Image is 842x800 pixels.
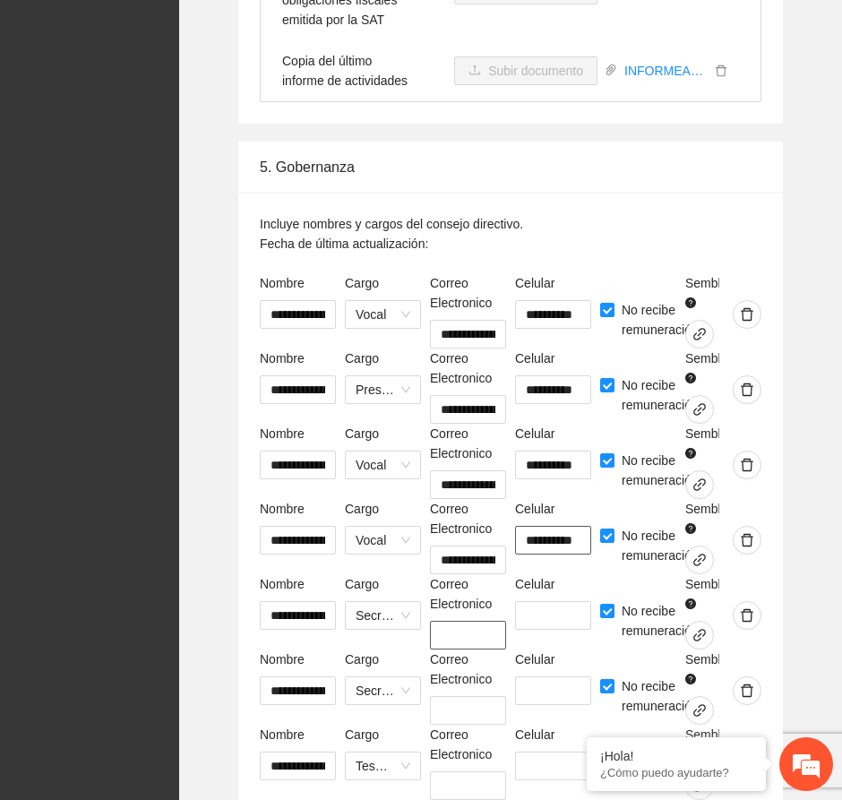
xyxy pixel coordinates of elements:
span: Vocal [356,301,410,328]
span: Secretario [356,602,410,629]
span: question-circle [685,598,696,609]
span: No recibe remuneración [614,300,706,340]
button: delete [733,601,761,630]
label: Cargo [345,725,379,744]
label: Correo Electronico [430,348,506,388]
label: Nombre [260,725,305,744]
button: delete [733,526,761,555]
label: Celular [515,348,554,368]
label: Celular [515,499,554,519]
button: link [685,621,714,649]
span: link [686,628,713,642]
label: Celular [515,574,554,594]
span: question-circle [685,373,696,383]
label: Celular [515,424,554,443]
span: Semblanza [685,649,748,689]
span: Semblanza [685,725,748,764]
span: delete [734,383,760,397]
span: delete [734,684,760,698]
label: Correo Electronico [430,574,506,614]
label: Correo Electronico [430,273,506,313]
button: delete [733,676,761,705]
button: delete [710,61,732,81]
span: delete [734,307,760,322]
button: delete [733,300,761,329]
span: Estamos en línea. [104,239,247,420]
div: 5. Gobernanza [260,142,761,193]
span: No recibe remuneración [614,375,706,415]
button: link [685,546,714,574]
label: Nombre [260,348,305,368]
span: link [686,402,713,417]
label: Correo Electronico [430,725,506,764]
p: ¿Cómo puedo ayudarte? [600,766,752,779]
label: Cargo [345,499,379,519]
label: Nombre [260,424,305,443]
span: question-circle [685,674,696,684]
label: Nombre [260,649,305,669]
button: uploadSubir documento [454,56,597,85]
span: link [686,553,713,567]
li: Copia del último informe de actividades [261,40,760,101]
span: Vocal [356,527,410,554]
label: Cargo [345,574,379,594]
span: Secretario [356,677,410,704]
span: No recibe remuneración [614,451,706,490]
span: Semblanza [685,273,748,313]
a: INFORMEANUAL2024.pdf [617,61,710,81]
span: Semblanza [685,574,748,614]
span: question-circle [685,448,696,459]
span: link [686,477,713,492]
label: Correo Electronico [430,649,506,689]
button: delete [733,451,761,479]
label: Cargo [345,348,379,368]
label: Nombre [260,273,305,293]
span: delete [734,533,760,547]
label: Cargo [345,273,379,293]
span: No recibe remuneración [614,601,706,641]
button: link [685,696,714,725]
label: Nombre [260,574,305,594]
span: No recibe remuneración [614,526,706,565]
label: Celular [515,649,554,669]
span: delete [711,65,731,77]
label: Correo Electronico [430,424,506,463]
label: Celular [515,273,554,293]
button: link [685,320,714,348]
span: Semblanza [685,499,748,538]
label: Cargo [345,649,379,669]
span: uploadSubir documento [454,64,597,78]
span: Tesorero [356,753,410,779]
label: Cargo [345,424,379,443]
span: No recibe remuneración [614,676,706,716]
label: Nombre [260,499,305,519]
span: link [686,703,713,718]
div: Chatee con nosotros ahora [93,91,301,115]
span: Semblanza [685,348,748,388]
button: link [685,470,714,499]
p: Incluye nombres y cargos del consejo directivo. Fecha de última actualización: [260,214,523,254]
span: question-circle [685,523,696,534]
div: ¡Hola! [600,749,752,763]
span: delete [734,458,760,472]
label: Correo Electronico [430,499,506,538]
span: Vocal [356,452,410,478]
button: delete [733,375,761,404]
span: Semblanza [685,424,748,463]
span: paper-clip [605,64,617,76]
textarea: Escriba su mensaje y pulse “Intro” [9,489,341,552]
span: delete [734,608,760,623]
div: Minimizar ventana de chat en vivo [294,9,337,52]
span: Presidente [356,376,410,403]
span: question-circle [685,297,696,308]
span: link [686,327,713,341]
label: Celular [515,725,554,744]
button: link [685,395,714,424]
